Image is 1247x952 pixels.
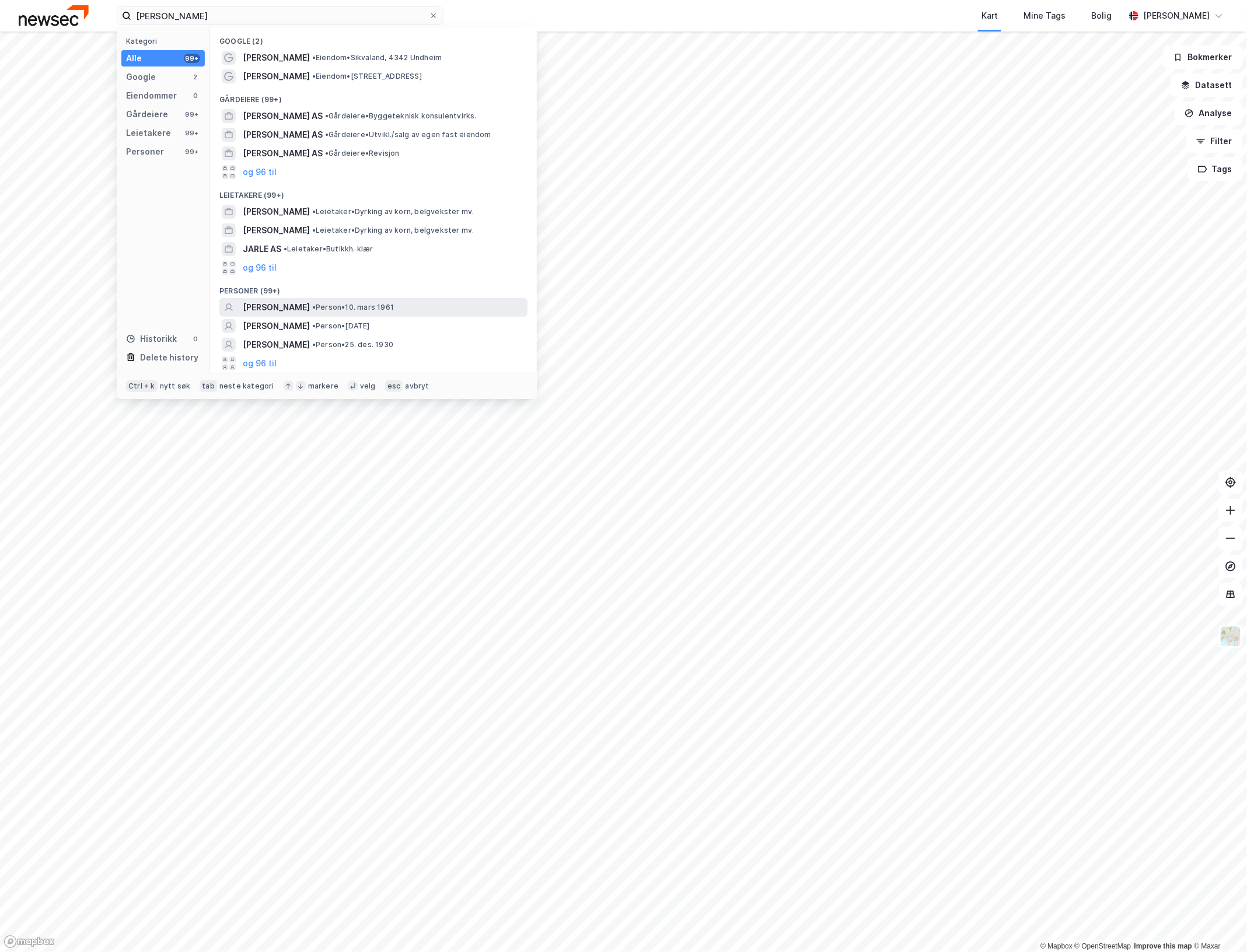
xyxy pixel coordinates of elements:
div: Delete history [140,351,198,365]
button: og 96 til [243,165,277,179]
span: [PERSON_NAME] [243,338,310,352]
span: [PERSON_NAME] AS [243,109,323,123]
img: newsec-logo.f6e21ccffca1b3a03d2d.png [19,5,89,26]
div: Leietakere (99+) [210,181,537,202]
span: [PERSON_NAME] [243,223,310,237]
a: Improve this map [1134,942,1192,950]
span: Person • 25. des. 1930 [312,340,393,349]
div: 2 [191,72,200,82]
button: Datasett [1171,73,1242,97]
span: Gårdeiere • Byggeteknisk konsulentvirks. [325,111,477,121]
div: Ctrl + k [126,380,158,392]
div: Mine Tags [1024,9,1066,23]
div: nytt søk [160,381,191,391]
div: neste kategori [219,381,274,391]
div: 0 [191,334,200,344]
div: Personer [126,145,164,159]
span: • [312,340,316,349]
div: tab [200,380,217,392]
span: JARLE AS [243,242,281,256]
button: Analyse [1175,101,1242,125]
a: OpenStreetMap [1075,942,1131,950]
div: velg [360,381,376,391]
a: Mapbox homepage [4,935,55,949]
div: avbryt [405,381,429,391]
button: Tags [1188,157,1242,181]
span: • [312,53,316,62]
div: 0 [191,91,200,100]
div: Gårdeiere [126,107,168,121]
span: Leietaker • Butikkh. klær [284,244,373,254]
div: Google [126,70,156,84]
img: Z [1220,625,1242,647]
div: 99+ [184,110,200,119]
span: • [312,321,316,330]
span: Eiendom • [STREET_ADDRESS] [312,72,422,81]
div: 99+ [184,54,200,63]
span: • [312,226,316,235]
button: Filter [1186,129,1242,153]
div: Alle [126,51,142,65]
span: [PERSON_NAME] AS [243,146,323,160]
div: Historikk [126,332,177,346]
input: Søk på adresse, matrikkel, gårdeiere, leietakere eller personer [131,7,429,24]
div: Kategori [126,37,205,45]
button: Bokmerker [1164,45,1242,69]
div: [PERSON_NAME] [1143,9,1210,23]
div: Personer (99+) [210,277,537,298]
iframe: Chat Widget [1189,896,1247,952]
span: • [284,244,287,253]
div: 99+ [184,128,200,138]
div: Kontrollprogram for chat [1189,896,1247,952]
div: esc [385,380,403,392]
button: og 96 til [243,261,277,275]
button: og 96 til [243,356,277,370]
span: Person • [DATE] [312,321,370,331]
span: • [325,111,329,120]
a: Mapbox [1040,942,1073,950]
span: Leietaker • Dyrking av korn, belgvekster mv. [312,226,474,235]
span: [PERSON_NAME] [243,51,310,65]
span: Gårdeiere • Utvikl./salg av egen fast eiendom [325,130,491,139]
span: [PERSON_NAME] [243,319,310,333]
span: Leietaker • Dyrking av korn, belgvekster mv. [312,207,474,216]
div: Leietakere [126,126,171,140]
span: • [312,72,316,80]
span: [PERSON_NAME] [243,69,310,83]
div: Eiendommer [126,89,177,103]
span: [PERSON_NAME] [243,300,310,314]
div: Bolig [1091,9,1112,23]
div: 99+ [184,147,200,156]
span: Eiendom • Sikvaland, 4342 Undheim [312,53,442,62]
span: • [312,303,316,311]
div: Kart [981,9,998,23]
span: [PERSON_NAME] AS [243,128,323,142]
span: • [325,149,329,157]
div: Google (2) [210,27,537,48]
span: [PERSON_NAME] [243,205,310,219]
span: Person • 10. mars 1961 [312,303,394,312]
div: markere [308,381,338,391]
span: Gårdeiere • Revisjon [325,149,400,158]
span: • [312,207,316,216]
span: • [325,130,329,139]
div: Gårdeiere (99+) [210,86,537,107]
